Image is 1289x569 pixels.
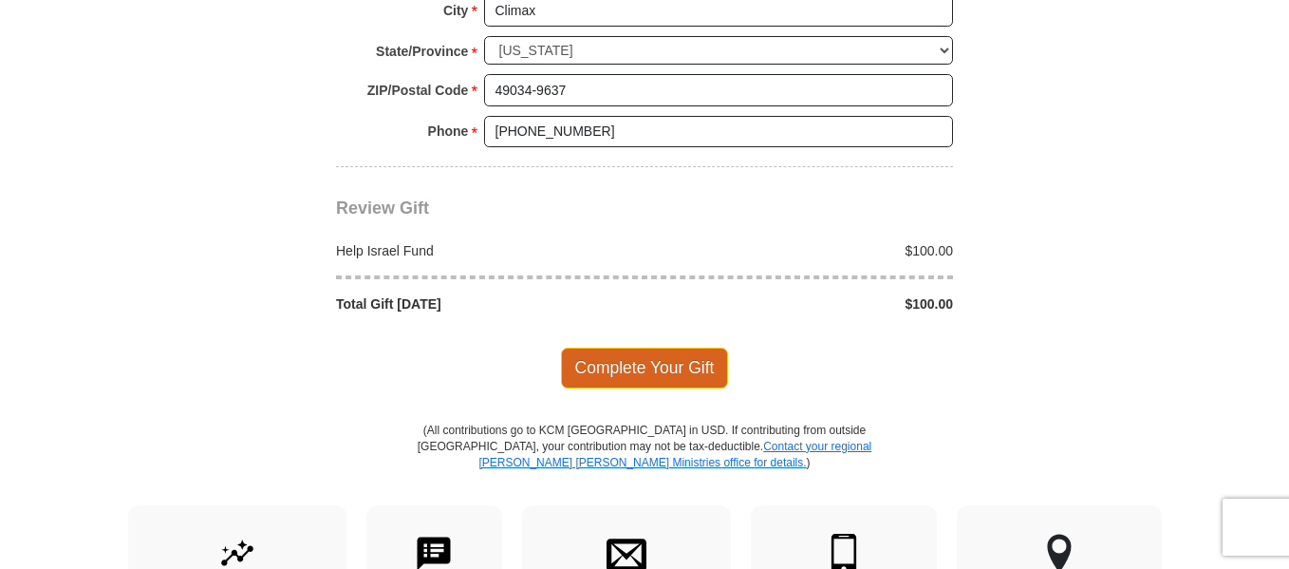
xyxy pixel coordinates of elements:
[336,199,429,218] span: Review Gift
[644,241,963,260] div: $100.00
[417,423,872,505] p: (All contributions go to KCM [GEOGRAPHIC_DATA] in USD. If contributing from outside [GEOGRAPHIC_D...
[561,348,729,388] span: Complete Your Gift
[376,38,468,65] strong: State/Province
[644,294,963,313] div: $100.00
[327,294,645,313] div: Total Gift [DATE]
[367,77,469,104] strong: ZIP/Postal Code
[428,118,469,144] strong: Phone
[478,440,871,469] a: Contact your regional [PERSON_NAME] [PERSON_NAME] Ministries office for details.
[327,241,645,260] div: Help Israel Fund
